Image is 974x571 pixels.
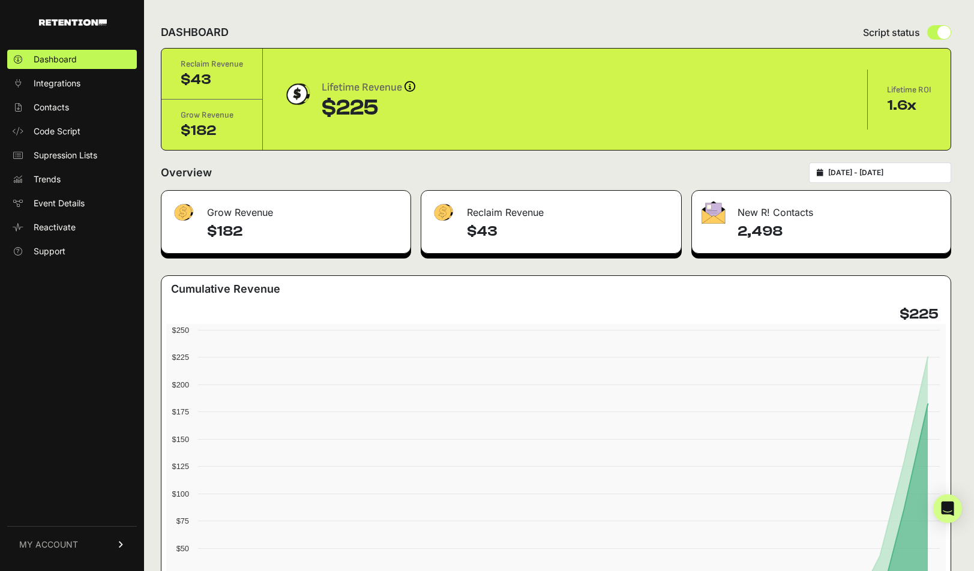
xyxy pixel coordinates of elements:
a: Trends [7,170,137,189]
a: Supression Lists [7,146,137,165]
span: Script status [863,25,920,40]
text: $200 [172,380,189,389]
span: MY ACCOUNT [19,539,78,551]
img: dollar-coin-05c43ed7efb7bc0c12610022525b4bbbb207c7efeef5aecc26f025e68dcafac9.png [282,79,312,109]
a: Code Script [7,122,137,141]
div: $225 [322,96,415,120]
div: $43 [181,70,243,89]
text: $225 [172,353,189,362]
h3: Cumulative Revenue [171,281,280,297]
div: New R! Contacts [692,191,951,227]
div: Grow Revenue [161,191,410,227]
img: fa-dollar-13500eef13a19c4ab2b9ed9ad552e47b0d9fc28b02b83b90ba0e00f96d6372e9.png [171,201,195,224]
img: fa-envelope-19ae18322b30453b285274b1b8af3d052b27d846a4fbe8435d1a52b978f639a2.png [702,201,726,224]
span: Supression Lists [34,149,97,161]
span: Integrations [34,77,80,89]
div: Open Intercom Messenger [933,494,962,523]
div: $182 [181,121,243,140]
h2: DASHBOARD [161,24,229,41]
span: Contacts [34,101,69,113]
span: Code Script [34,125,80,137]
div: Grow Revenue [181,109,243,121]
a: Integrations [7,74,137,93]
h2: Overview [161,164,212,181]
span: Dashboard [34,53,77,65]
div: Reclaim Revenue [421,191,681,227]
text: $75 [176,516,189,525]
a: Support [7,242,137,261]
h4: $225 [900,305,939,324]
a: MY ACCOUNT [7,526,137,563]
a: Event Details [7,194,137,213]
a: Contacts [7,98,137,117]
div: Lifetime Revenue [322,79,415,96]
a: Reactivate [7,218,137,237]
h4: $43 [467,222,672,241]
text: $100 [172,489,189,498]
div: 1.6x [887,96,931,115]
text: $150 [172,435,189,444]
span: Reactivate [34,221,76,233]
h4: $182 [207,222,401,241]
text: $125 [172,462,189,471]
text: $250 [172,326,189,335]
div: Reclaim Revenue [181,58,243,70]
span: Event Details [34,197,85,209]
a: Dashboard [7,50,137,69]
img: Retention.com [39,19,107,26]
h4: 2,498 [738,222,941,241]
img: fa-dollar-13500eef13a19c4ab2b9ed9ad552e47b0d9fc28b02b83b90ba0e00f96d6372e9.png [431,201,455,224]
text: $175 [172,407,189,416]
span: Support [34,245,65,257]
span: Trends [34,173,61,185]
div: Lifetime ROI [887,84,931,96]
text: $50 [176,544,189,553]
